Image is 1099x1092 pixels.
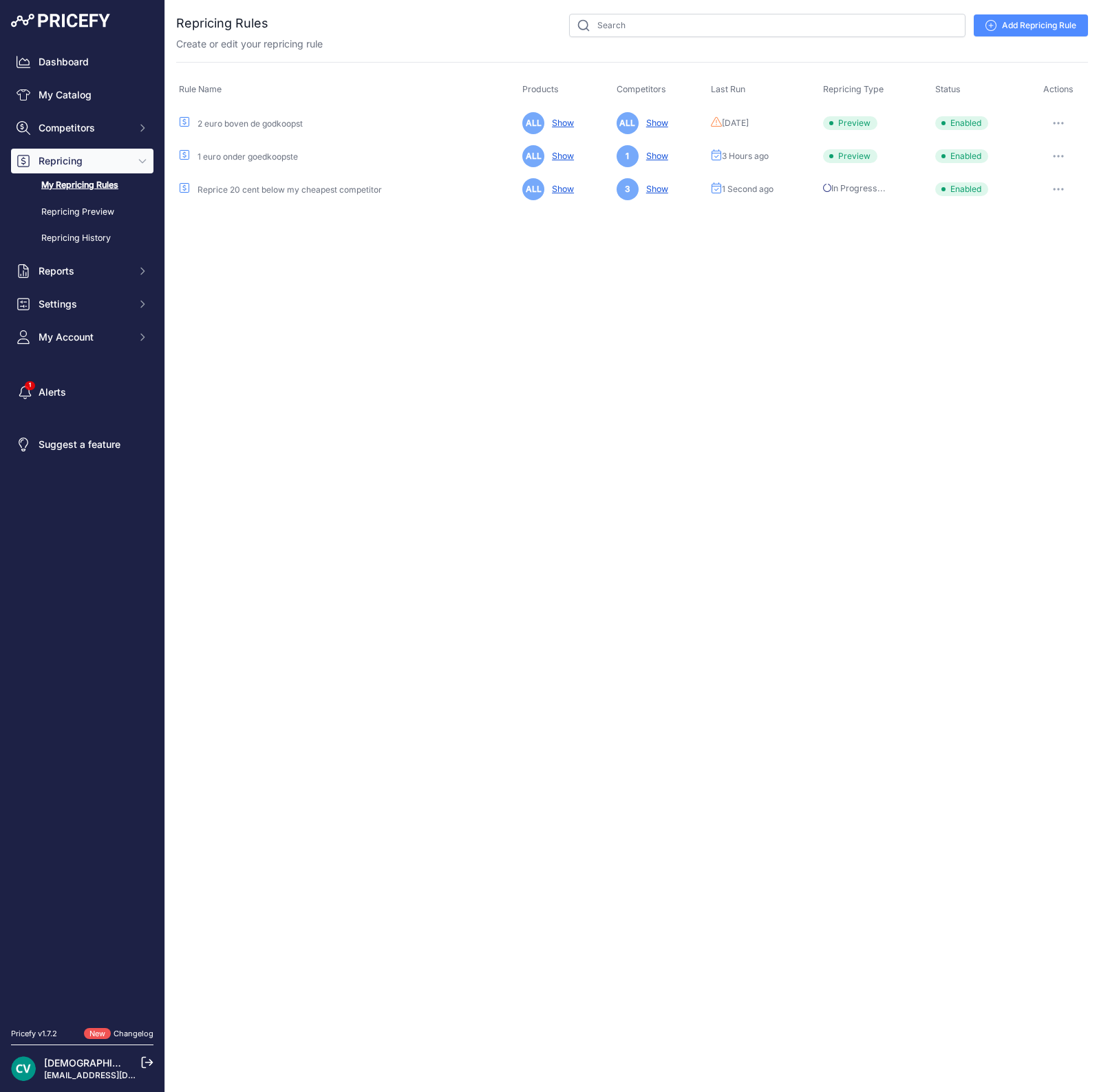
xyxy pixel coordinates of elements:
[935,84,961,94] span: Status
[11,50,153,1011] nav: Sidebar
[198,184,382,195] a: Reprice 20 cent below my cheapest competitor
[39,264,129,278] span: Reports
[722,118,749,129] span: [DATE]
[823,149,877,163] span: Preview
[176,37,323,51] p: Create or edit your repricing rule
[84,1028,111,1040] span: New
[823,183,886,193] span: In Progress...
[546,151,574,161] a: Show
[114,1029,153,1038] a: Changelog
[11,83,153,107] a: My Catalog
[522,112,544,134] span: ALL
[11,380,153,405] a: Alerts
[823,116,877,130] span: Preview
[11,1028,57,1040] div: Pricefy v1.7.2
[935,182,988,196] span: Enabled
[11,259,153,283] button: Reports
[176,14,268,33] h2: Repricing Rules
[44,1070,188,1080] a: [EMAIL_ADDRESS][DOMAIN_NAME]
[179,84,222,94] span: Rule Name
[198,151,298,162] a: 1 euro onder goedkoopste
[569,14,965,37] input: Search
[823,84,884,94] span: Repricing Type
[522,178,544,200] span: ALL
[11,14,110,28] img: Pricefy Logo
[711,84,745,94] span: Last Run
[39,297,129,311] span: Settings
[641,151,668,161] a: Show
[11,200,153,224] a: Repricing Preview
[11,116,153,140] button: Competitors
[974,14,1088,36] a: Add Repricing Rule
[722,151,769,162] span: 3 Hours ago
[39,121,129,135] span: Competitors
[522,84,559,94] span: Products
[722,184,773,195] span: 1 Second ago
[11,432,153,457] a: Suggest a feature
[641,118,668,128] a: Show
[11,149,153,173] button: Repricing
[617,112,639,134] span: ALL
[546,184,574,194] a: Show
[546,118,574,128] a: Show
[935,116,988,130] span: Enabled
[641,184,668,194] a: Show
[522,145,544,167] span: ALL
[11,325,153,350] button: My Account
[1043,84,1074,94] span: Actions
[617,178,639,200] span: 3
[39,330,129,344] span: My Account
[11,292,153,317] button: Settings
[11,173,153,197] a: My Repricing Rules
[11,226,153,250] a: Repricing History
[11,50,153,74] a: Dashboard
[198,118,303,129] a: 2 euro boven de godkoopst
[39,154,129,168] span: Repricing
[617,145,639,167] span: 1
[617,84,666,94] span: Competitors
[935,149,988,163] span: Enabled
[44,1057,374,1069] a: [DEMOGRAPHIC_DATA][PERSON_NAME] der ree [DEMOGRAPHIC_DATA]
